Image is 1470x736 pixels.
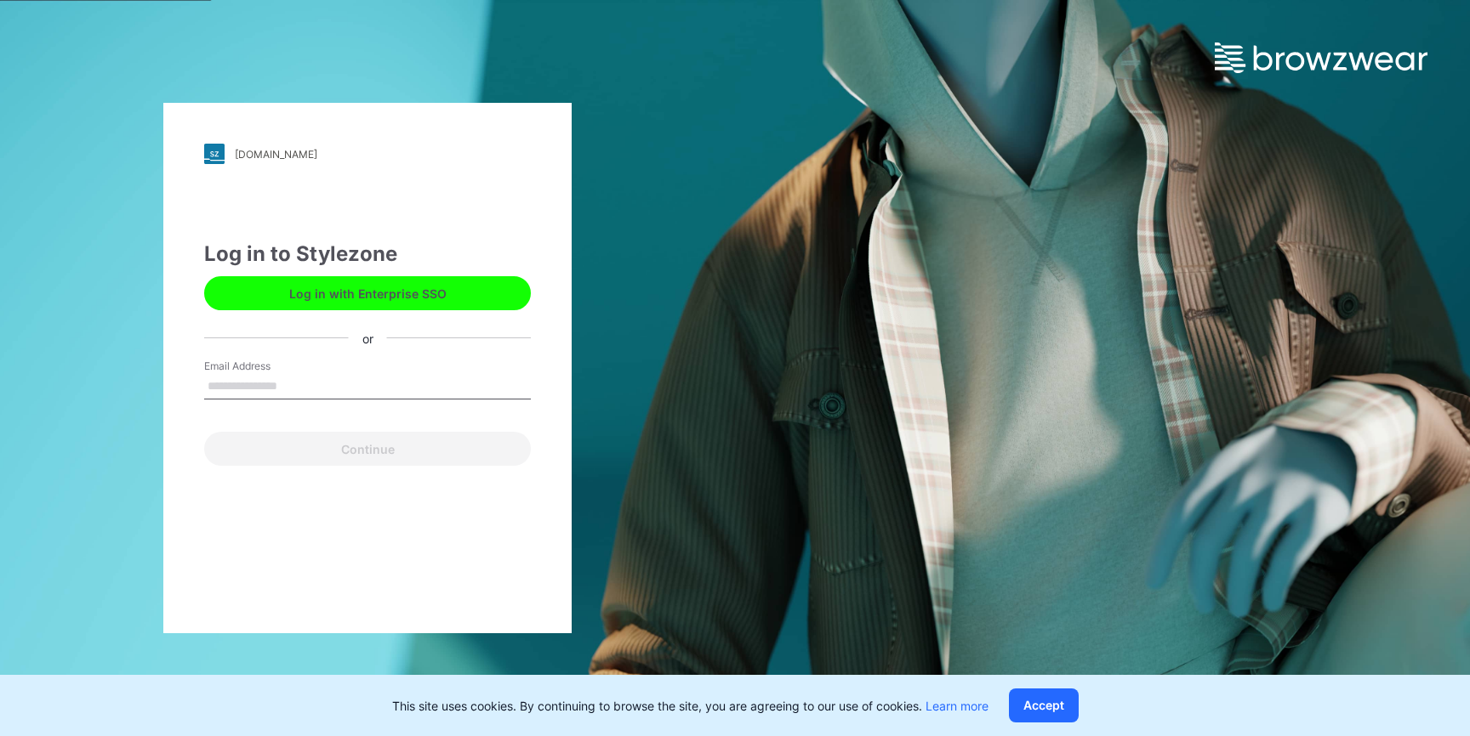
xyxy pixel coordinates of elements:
[926,699,989,713] a: Learn more
[1215,42,1427,73] img: browzwear-logo.e42bd6dac1945053ebaf764b6aa21510.svg
[204,276,531,310] button: Log in with Enterprise SSO
[204,144,531,164] a: [DOMAIN_NAME]
[1009,688,1079,722] button: Accept
[204,359,323,374] label: Email Address
[204,239,531,269] div: Log in to Stylezone
[392,697,989,715] p: This site uses cookies. By continuing to browse the site, you are agreeing to our use of cookies.
[349,329,387,347] div: or
[235,148,317,161] div: [DOMAIN_NAME]
[204,144,225,164] img: stylezone-logo.562084cfcfab977791bfbf7441f1a819.svg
